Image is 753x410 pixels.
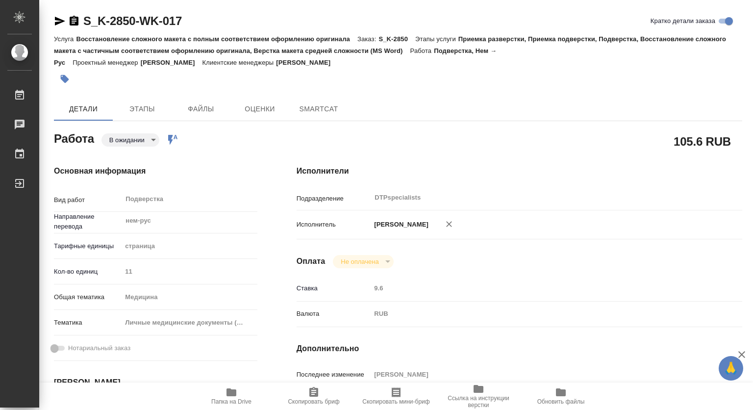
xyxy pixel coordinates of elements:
[443,395,514,409] span: Ссылка на инструкции верстки
[719,356,743,381] button: 🙏
[236,103,283,115] span: Оценки
[371,367,705,382] input: Пустое поле
[60,103,107,115] span: Детали
[177,103,225,115] span: Файлы
[54,35,76,43] p: Услуга
[295,103,342,115] span: SmartCat
[357,35,378,43] p: Заказ:
[537,398,585,405] span: Обновить файлы
[211,398,251,405] span: Папка на Drive
[54,195,122,205] p: Вид работ
[122,314,257,331] div: Личные медицинские документы (справки, эпикризы)
[338,257,381,266] button: Не оплачена
[438,213,460,235] button: Удалить исполнителя
[723,358,739,379] span: 🙏
[83,14,182,27] a: S_K-2850-WK-017
[297,309,371,319] p: Валюта
[119,103,166,115] span: Этапы
[297,165,742,177] h4: Исполнители
[362,398,429,405] span: Скопировать мини-бриф
[68,15,80,27] button: Скопировать ссылку
[54,318,122,328] p: Тематика
[54,165,257,177] h4: Основная информация
[101,133,159,147] div: В ожидании
[54,377,257,388] h4: [PERSON_NAME]
[54,292,122,302] p: Общая тематика
[415,35,458,43] p: Этапы услуги
[355,383,437,410] button: Скопировать мини-бриф
[276,59,338,66] p: [PERSON_NAME]
[297,343,742,355] h4: Дополнительно
[73,59,140,66] p: Проектный менеджер
[54,129,94,147] h2: Работа
[54,68,75,90] button: Добавить тэг
[54,212,122,231] p: Направление перевода
[378,35,415,43] p: S_K-2850
[202,59,276,66] p: Клиентские менеджеры
[297,220,371,230] p: Исполнитель
[122,264,257,279] input: Пустое поле
[122,289,257,306] div: Медицина
[297,283,371,293] p: Ставка
[54,15,66,27] button: Скопировать ссылку для ЯМессенджера
[333,255,393,268] div: В ожидании
[297,370,371,380] p: Последнее изменение
[371,306,705,322] div: RUB
[371,281,705,295] input: Пустое поле
[297,194,371,204] p: Подразделение
[76,35,357,43] p: Восстановление сложного макета с полным соответствием оформлению оригинала
[68,343,130,353] span: Нотариальный заказ
[437,383,520,410] button: Ссылка на инструкции верстки
[122,238,257,255] div: страница
[674,133,731,150] h2: 105.6 RUB
[190,383,273,410] button: Папка на Drive
[371,220,428,230] p: [PERSON_NAME]
[106,136,148,144] button: В ожидании
[410,47,434,54] p: Работа
[297,256,326,267] h4: Оплата
[141,59,202,66] p: [PERSON_NAME]
[520,383,602,410] button: Обновить файлы
[54,241,122,251] p: Тарифные единицы
[54,267,122,277] p: Кол-во единиц
[651,16,715,26] span: Кратко детали заказа
[273,383,355,410] button: Скопировать бриф
[288,398,339,405] span: Скопировать бриф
